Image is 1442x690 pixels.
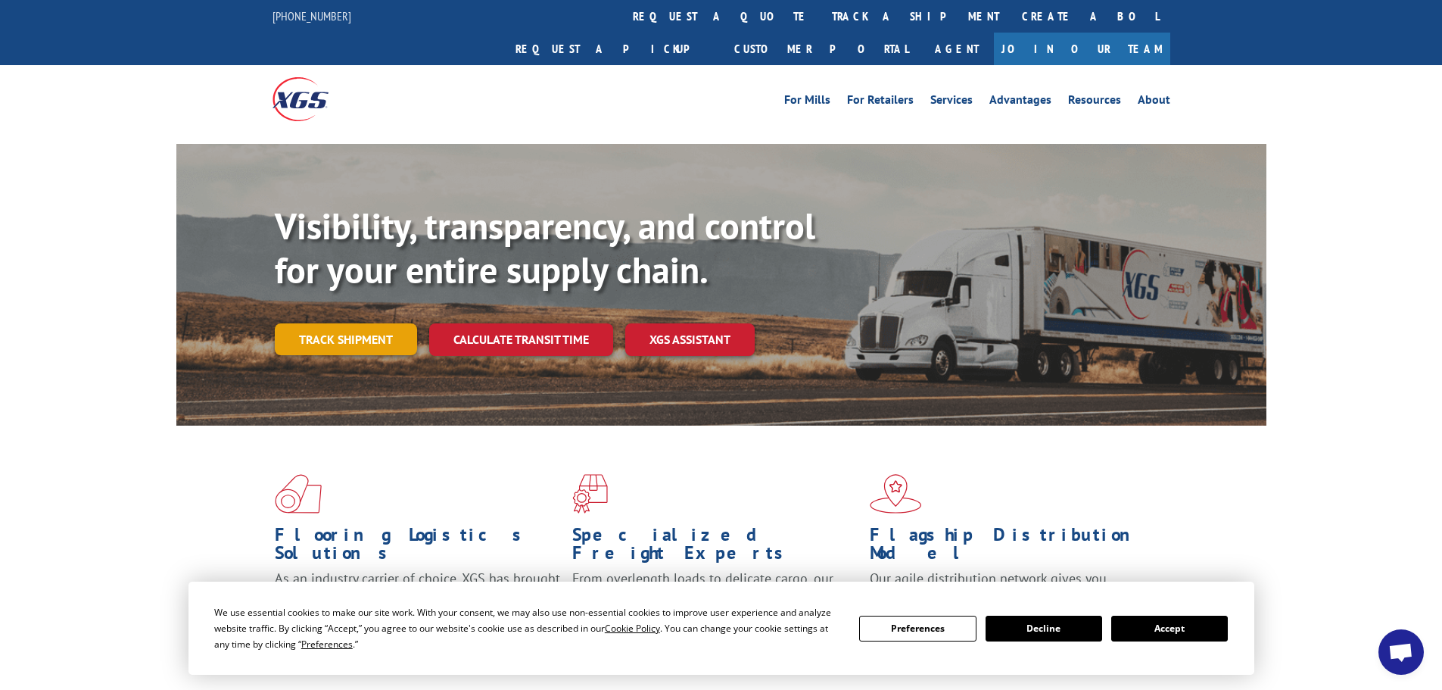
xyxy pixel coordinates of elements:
span: As an industry carrier of choice, XGS has brought innovation and dedication to flooring logistics... [275,570,560,623]
a: Advantages [989,94,1051,111]
img: xgs-icon-flagship-distribution-model-red [870,474,922,514]
a: Resources [1068,94,1121,111]
a: For Retailers [847,94,914,111]
a: Join Our Team [994,33,1170,65]
div: Cookie Consent Prompt [188,582,1254,675]
span: Preferences [301,638,353,651]
a: XGS ASSISTANT [625,323,755,356]
div: We use essential cookies to make our site work. With your consent, we may also use non-essential ... [214,604,841,652]
h1: Specialized Freight Experts [572,526,858,570]
a: Request a pickup [504,33,723,65]
h1: Flagship Distribution Model [870,526,1156,570]
button: Accept [1111,616,1228,642]
button: Decline [986,616,1102,642]
a: Services [930,94,973,111]
h1: Flooring Logistics Solutions [275,526,561,570]
img: xgs-icon-focused-on-flooring-red [572,474,608,514]
a: Agent [920,33,994,65]
b: Visibility, transparency, and control for your entire supply chain. [275,202,815,293]
a: About [1138,94,1170,111]
span: Our agile distribution network gives you nationwide inventory management on demand. [870,570,1148,605]
button: Preferences [859,616,976,642]
a: Customer Portal [723,33,920,65]
p: From overlength loads to delicate cargo, our experienced staff knows the best way to move your fr... [572,570,858,637]
img: xgs-icon-total-supply-chain-intelligence-red [275,474,322,514]
div: Open chat [1378,629,1424,675]
span: Cookie Policy [605,622,660,635]
a: Calculate transit time [429,323,613,356]
a: For Mills [784,94,830,111]
a: [PHONE_NUMBER] [273,8,351,23]
a: Track shipment [275,323,417,355]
